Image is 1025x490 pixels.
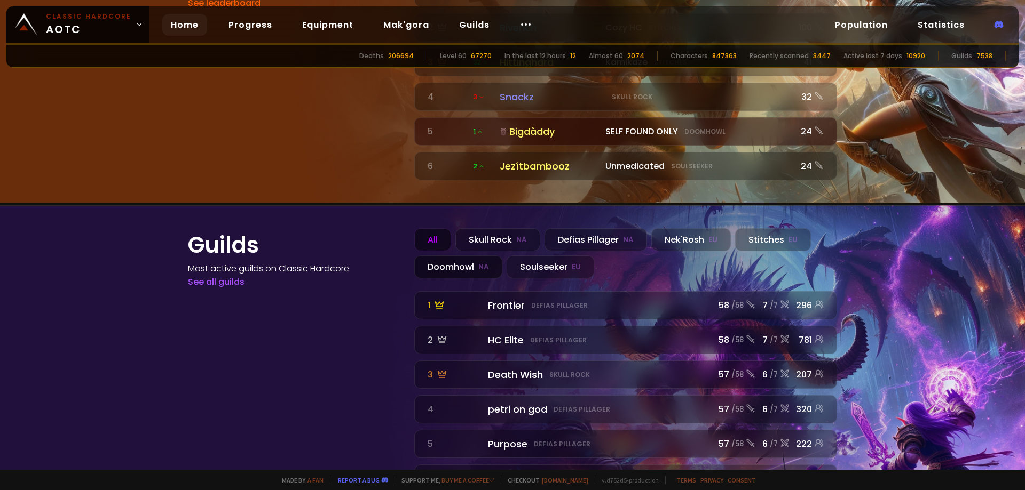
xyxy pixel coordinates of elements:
[789,235,798,245] small: EU
[478,262,489,272] small: NA
[188,228,401,262] h1: Guilds
[572,262,581,272] small: EU
[220,14,281,36] a: Progress
[471,51,492,61] div: 67270
[735,228,811,251] div: Stitches
[428,90,467,103] div: 4
[712,51,737,61] div: 847363
[728,476,756,484] a: Consent
[188,276,245,288] a: See all guilds
[501,476,588,484] span: Checkout
[338,476,380,484] a: Report a bug
[414,228,451,251] div: All
[428,159,467,173] div: 6
[684,127,726,136] small: Doomhowl
[451,14,498,36] a: Guilds
[500,124,599,139] div: Bigdåddy
[395,476,494,484] span: Support me,
[275,476,324,484] span: Made by
[507,255,594,278] div: Soulseeker
[627,51,644,61] div: 2074
[909,14,973,36] a: Statistics
[414,430,837,458] a: 5 PurposeDefias Pillager57 /586/7222
[813,51,831,61] div: 3447
[796,125,824,138] div: 24
[162,14,207,36] a: Home
[46,12,131,21] small: Classic Hardcore
[676,476,696,484] a: Terms
[671,162,713,171] small: Soulseeker
[414,117,837,146] a: 5 1BigdåddySELF FOUND ONLYDoomhowl24
[6,6,149,43] a: Classic HardcoreAOTC
[388,51,414,61] div: 206694
[906,51,925,61] div: 10920
[843,51,902,61] div: Active last 7 days
[474,92,485,102] span: 3
[46,12,131,37] span: AOTC
[414,326,837,354] a: 2 HC EliteDefias Pillager58 /587/7781
[414,395,837,423] a: 4 petri on godDefias Pillager57 /586/7320
[474,127,483,136] span: 1
[595,476,659,484] span: v. d752d5 - production
[605,125,790,138] div: SELF FOUND ONLY
[545,228,647,251] div: Defias Pillager
[570,51,576,61] div: 12
[796,90,824,103] div: 32
[542,476,588,484] a: [DOMAIN_NAME]
[455,228,540,251] div: Skull Rock
[796,159,824,173] div: 24
[428,125,467,138] div: 5
[671,51,708,61] div: Characters
[441,476,494,484] a: Buy me a coffee
[500,159,599,173] div: Jezítbambooz
[440,51,467,61] div: Level 60
[359,51,384,61] div: Deaths
[605,159,790,173] div: Unmedicated
[826,14,896,36] a: Population
[750,51,809,61] div: Recently scanned
[708,235,717,245] small: EU
[976,51,992,61] div: 7538
[504,51,566,61] div: In the last 12 hours
[414,291,837,319] a: 1 FrontierDefias Pillager58 /587/7296
[294,14,362,36] a: Equipment
[951,51,972,61] div: Guilds
[612,92,652,102] small: Skull Rock
[474,162,485,171] span: 2
[500,90,599,104] div: Snackz
[623,235,634,245] small: NA
[651,228,731,251] div: Nek'Rosh
[516,235,527,245] small: NA
[414,152,837,180] a: 6 2JezítbamboozUnmedicatedSoulseeker24
[307,476,324,484] a: a fan
[700,476,723,484] a: Privacy
[414,255,502,278] div: Doomhowl
[414,360,837,389] a: 3 Death WishSkull Rock57 /586/7207
[589,51,623,61] div: Almost 60
[188,262,401,275] h4: Most active guilds on Classic Hardcore
[375,14,438,36] a: Mak'gora
[414,83,837,111] a: 4 3 SnackzSkull Rock32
